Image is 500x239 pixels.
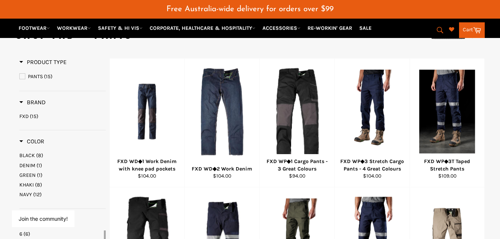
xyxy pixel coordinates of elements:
div: FXD WP◆3T Taped Stretch Pants [414,158,480,172]
a: GREEN [19,172,106,179]
a: RE-WORKIN' GEAR [305,22,355,35]
a: Cart [459,22,485,38]
button: Join the community! [19,216,68,222]
span: PANTS [28,73,43,80]
span: (8) [36,152,43,159]
span: (1) [36,162,42,169]
span: DENIM [19,162,35,169]
span: (12) [33,191,42,198]
div: FXD WP◆3 Stretch Cargo Pants - 4 Great Colours [340,158,405,172]
div: FXD WD◆1 Work Denim with knee pad pockets [114,158,180,172]
a: SAFETY & HI VIS [95,22,146,35]
span: GREEN [19,172,36,178]
span: (8) [35,182,42,188]
a: BLACK [19,152,106,159]
div: FXD WD◆2 Work Denim [190,165,255,172]
div: FXD WP◆1 Cargo Pants - 3 Great Colours [264,158,330,172]
span: NAVY [19,191,32,198]
a: NAVY [19,191,106,198]
a: SALE [356,22,375,35]
a: DENIM [19,162,106,169]
a: FXD WP◆3 Stretch Cargo Pants - 4 Great ColoursFXD WP◆3 Stretch Cargo Pants - 4 Great Colours$104.00 [334,58,410,187]
span: (1) [37,172,42,178]
a: KHAKI [19,181,106,188]
span: Free Australia-wide delivery for orders over $99 [166,5,334,13]
a: 6 [19,230,102,238]
a: FXD WP◆3T Taped Stretch PantsFXD WP◆3T Taped Stretch Pants$109.00 [410,58,485,187]
span: 6 [19,231,22,237]
a: FXD WP◆1 Cargo Pants - 3 Great ColoursFXD WP◆1 Cargo Pants - 3 Great Colours$94.00 [259,58,335,187]
span: KHAKI [19,182,34,188]
a: PANTS [19,73,106,81]
a: FXD WD◆2 Work DenimFXD WD◆2 Work Denim$104.00 [184,58,259,187]
a: WORKWEAR [54,22,94,35]
h3: Color [19,138,44,145]
h3: Brand [19,99,46,106]
span: (6) [23,231,30,237]
span: BLACK [19,152,35,159]
a: ACCESSORIES [259,22,303,35]
span: FXD [19,113,29,119]
span: (15) [44,73,52,80]
a: CORPORATE, HEALTHCARE & HOSPITALITY [147,22,258,35]
span: (15) [30,113,38,119]
a: FXD [19,113,106,120]
a: FXD WD◆1 Work Denim with knee pad pocketsFXD WD◆1 Work Denim with knee pad pockets$104.00 [109,58,185,187]
a: FOOTWEAR [16,22,53,35]
h3: Product Type [19,58,67,66]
